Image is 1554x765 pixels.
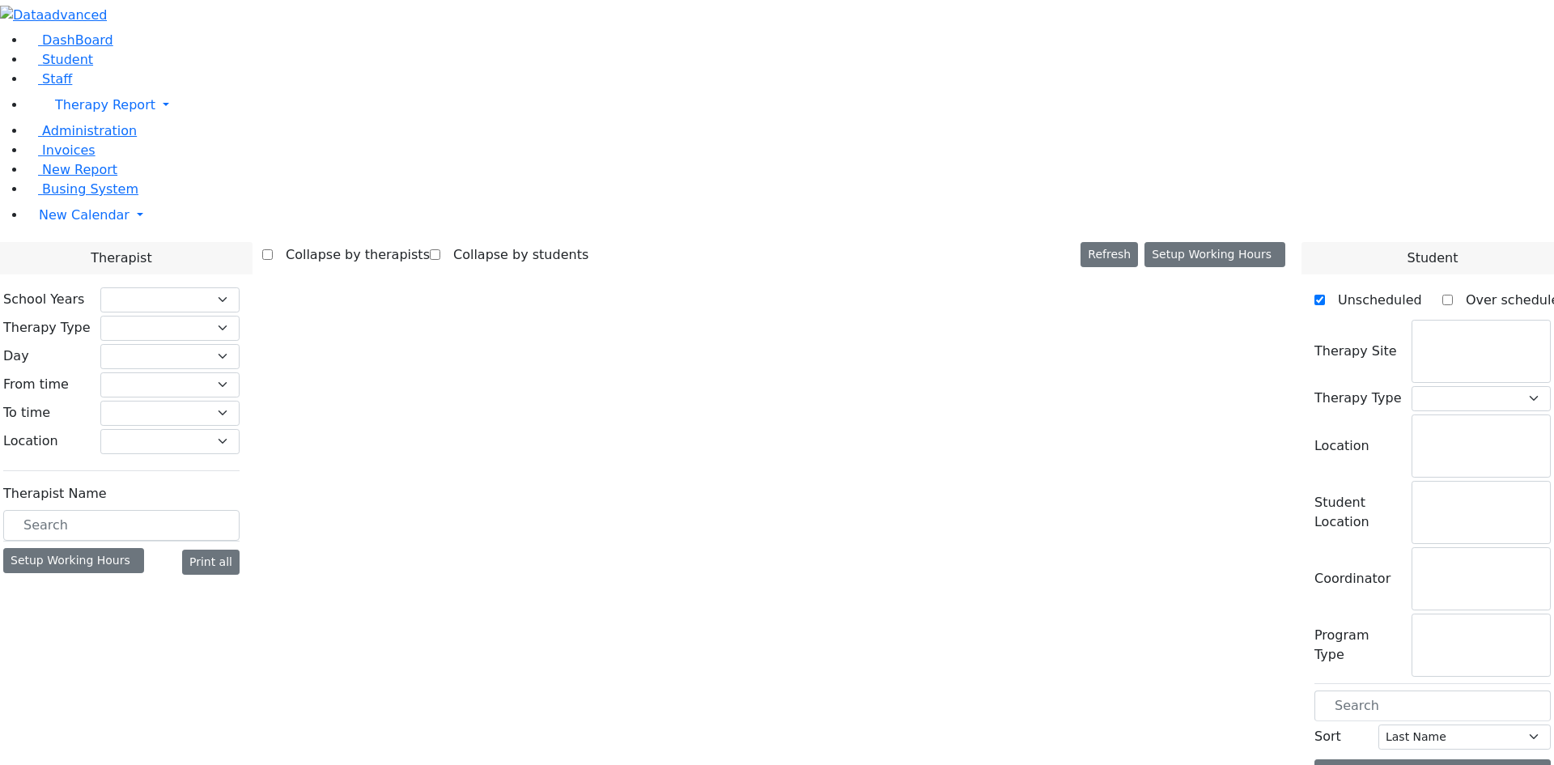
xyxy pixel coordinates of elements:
[26,123,137,138] a: Administration
[3,290,84,309] label: School Years
[3,403,50,423] label: To time
[3,548,144,573] div: Setup Working Hours
[1407,249,1458,268] span: Student
[1144,242,1285,267] button: Setup Working Hours
[26,181,138,197] a: Busing System
[42,71,72,87] span: Staff
[3,318,91,338] label: Therapy Type
[3,484,107,504] label: Therapist Name
[1314,493,1402,532] label: Student Location
[3,375,69,394] label: From time
[42,181,138,197] span: Busing System
[26,52,93,67] a: Student
[440,242,588,268] label: Collapse by students
[26,162,117,177] a: New Report
[1325,287,1422,313] label: Unscheduled
[42,52,93,67] span: Student
[1314,691,1551,721] input: Search
[3,510,240,541] input: Search
[1314,436,1369,456] label: Location
[3,431,58,451] label: Location
[1314,569,1391,589] label: Coordinator
[1314,342,1397,361] label: Therapy Site
[182,550,240,575] button: Print all
[3,346,29,366] label: Day
[39,207,129,223] span: New Calendar
[42,142,96,158] span: Invoices
[26,89,1554,121] a: Therapy Report
[26,199,1554,232] a: New Calendar
[1081,242,1138,267] button: Refresh
[1314,626,1402,665] label: Program Type
[26,32,113,48] a: DashBoard
[1314,389,1402,408] label: Therapy Type
[42,123,137,138] span: Administration
[42,162,117,177] span: New Report
[42,32,113,48] span: DashBoard
[26,71,72,87] a: Staff
[91,249,151,268] span: Therapist
[26,142,96,158] a: Invoices
[1314,727,1341,746] label: Sort
[55,97,155,113] span: Therapy Report
[273,242,430,268] label: Collapse by therapists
